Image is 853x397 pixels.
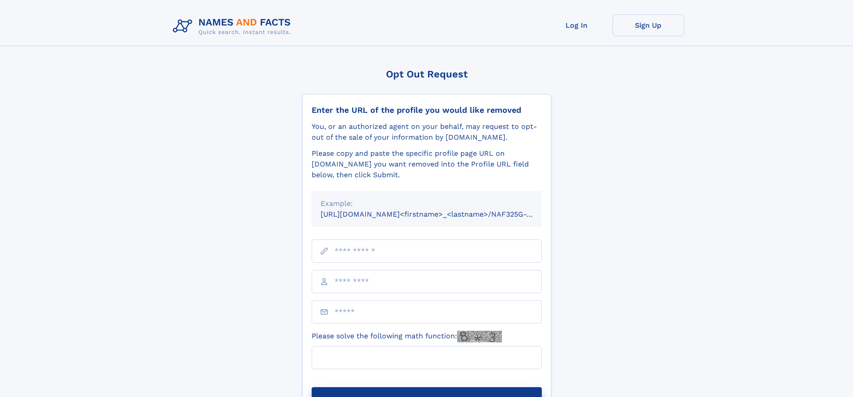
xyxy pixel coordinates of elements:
[312,121,542,143] div: You, or an authorized agent on your behalf, may request to opt-out of the sale of your informatio...
[541,14,613,36] a: Log In
[312,105,542,115] div: Enter the URL of the profile you would like removed
[302,68,551,80] div: Opt Out Request
[321,210,559,218] small: [URL][DOMAIN_NAME]<firstname>_<lastname>/NAF325G-xxxxxxxx
[613,14,684,36] a: Sign Up
[321,198,533,209] div: Example:
[169,14,298,38] img: Logo Names and Facts
[312,331,502,342] label: Please solve the following math function:
[312,148,542,180] div: Please copy and paste the specific profile page URL on [DOMAIN_NAME] you want removed into the Pr...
